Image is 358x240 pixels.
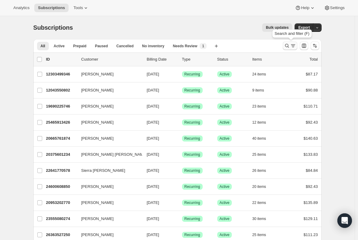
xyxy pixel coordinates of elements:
button: [PERSON_NAME] [78,230,138,240]
span: Active [220,88,230,93]
span: 40 items [252,136,266,141]
span: $90.88 [306,88,318,92]
span: Active [220,232,230,237]
span: Help [301,5,309,10]
button: Bulk updates [262,23,292,32]
button: Tools [70,4,93,12]
div: 24600608850[PERSON_NAME][DATE]SuccessRecurringSuccessActive20 items$92.43 [46,182,318,191]
p: 19690225746 [46,103,76,109]
span: $135.89 [304,200,318,205]
span: $133.83 [304,152,318,157]
div: 23555080274[PERSON_NAME][DATE]SuccessRecurringSuccessActive30 items$129.11 [46,215,318,223]
span: [DATE] [147,120,159,125]
div: IDCustomerBilling DateTypeStatusItemsTotal [46,56,318,62]
span: [PERSON_NAME] [81,200,114,206]
span: Export [298,25,310,30]
span: No inventory [142,44,164,48]
span: [DATE] [147,72,159,76]
button: 22 items [252,198,273,207]
div: 22641770578Sierra [PERSON_NAME][DATE]SuccessRecurringSuccessActive26 items$84.84 [46,166,318,175]
span: [DATE] [147,184,159,189]
span: $111.23 [304,232,318,237]
div: 25465913426[PERSON_NAME][DATE]SuccessRecurringSuccessActive12 items$92.43 [46,118,318,127]
span: Recurring [184,88,200,93]
span: 24 items [252,72,266,77]
span: Active [54,44,65,48]
span: $92.43 [306,120,318,125]
p: 22641770578 [46,168,76,174]
span: Cancelled [117,44,134,48]
span: Active [220,168,230,173]
span: [PERSON_NAME] [81,119,114,125]
span: [DATE] [147,232,159,237]
button: [PERSON_NAME] [PERSON_NAME] [78,150,138,159]
div: Items [252,56,283,62]
span: Recurring [184,184,200,189]
span: Bulk updates [266,25,289,30]
span: 22 items [252,200,266,205]
span: Active [220,136,230,141]
span: [DATE] [147,168,159,173]
span: Recurring [184,104,200,109]
span: Recurring [184,200,200,205]
p: Customer [81,56,142,62]
span: $92.43 [306,184,318,189]
p: 25465913426 [46,119,76,125]
span: 25 items [252,232,266,237]
span: [DATE] [147,152,159,157]
span: 20 items [252,184,266,189]
span: Settings [330,5,345,10]
span: 12 items [252,120,266,125]
span: Needs Review [173,44,198,48]
span: Recurring [184,136,200,141]
span: Subscriptions [33,24,73,31]
span: Active [220,200,230,205]
button: 9 items [252,86,271,95]
span: Active [220,216,230,221]
p: Billing Date [147,56,177,62]
div: 20375601234[PERSON_NAME] [PERSON_NAME][DATE]SuccessRecurringSuccessActive25 items$133.83 [46,150,318,159]
button: 25 items [252,231,273,239]
button: [PERSON_NAME] [78,118,138,127]
span: [DATE] [147,104,159,108]
button: 25 items [252,150,273,159]
span: Active [220,152,230,157]
span: Active [220,72,230,77]
span: Active [220,120,230,125]
span: Sierra [PERSON_NAME] [81,168,125,174]
button: Sierra [PERSON_NAME] [78,166,138,175]
span: 1 [202,44,204,48]
div: 12043550802[PERSON_NAME][DATE]SuccessRecurringSuccessActive9 items$90.88 [46,86,318,95]
span: Paused [95,44,108,48]
button: Subscriptions [34,4,69,12]
p: Total [309,56,318,62]
button: 24 items [252,70,273,78]
span: [DATE] [147,216,159,221]
span: [DATE] [147,200,159,205]
span: Analytics [13,5,29,10]
p: 12043550802 [46,87,76,93]
div: 20953202770[PERSON_NAME][DATE]SuccessRecurringSuccessActive22 items$135.89 [46,198,318,207]
button: [PERSON_NAME] [78,69,138,79]
span: Recurring [184,72,200,77]
span: 26 items [252,168,266,173]
span: [PERSON_NAME] [81,135,114,142]
span: [PERSON_NAME] [81,216,114,222]
button: Settings [320,4,348,12]
div: 12303499346[PERSON_NAME][DATE]SuccessRecurringSuccessActive24 items$87.17 [46,70,318,78]
span: All [41,44,45,48]
button: 12 items [252,118,273,127]
button: Analytics [10,4,33,12]
button: [PERSON_NAME] [78,182,138,192]
span: Recurring [184,168,200,173]
span: $110.71 [304,104,318,108]
p: ID [46,56,76,62]
button: [PERSON_NAME] [78,85,138,95]
span: Recurring [184,232,200,237]
span: Recurring [184,216,200,221]
p: 20665761874 [46,135,76,142]
button: Create new view [211,42,221,50]
span: Recurring [184,120,200,125]
button: 40 items [252,134,273,143]
span: [PERSON_NAME] [81,87,114,93]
